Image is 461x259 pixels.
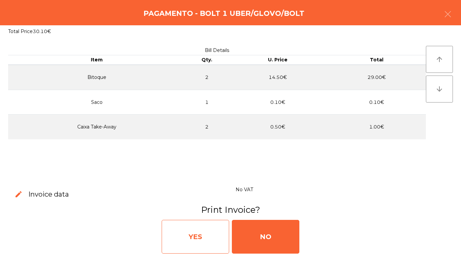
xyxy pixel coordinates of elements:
[9,185,28,204] button: edit
[185,65,228,90] td: 2
[185,115,228,139] td: 2
[8,204,453,216] h3: Print Invoice?
[8,65,185,90] td: Bitoque
[426,46,453,73] button: arrow_upward
[426,76,453,103] button: arrow_downward
[185,55,228,65] th: Qty.
[33,28,51,34] span: 30.10€
[228,90,327,115] td: 0.10€
[185,90,228,115] td: 1
[28,190,69,199] h3: Invoice data
[327,55,426,65] th: Total
[143,8,304,19] h4: Pagamento - Bolt 1 Uber/Glovo/Bolt
[236,186,253,193] span: No VAT
[8,55,185,65] th: Item
[15,190,23,198] span: edit
[8,115,185,139] td: Caixa Take-Away
[435,85,443,93] i: arrow_downward
[228,55,327,65] th: U. Price
[8,90,185,115] td: Saco
[327,90,426,115] td: 0.10€
[435,55,443,63] i: arrow_upward
[327,115,426,139] td: 1.00€
[8,28,33,34] span: Total Price
[162,220,229,254] div: YES
[228,115,327,139] td: 0.50€
[232,220,299,254] div: NO
[327,65,426,90] td: 29.00€
[205,47,229,53] span: Bill Details
[228,65,327,90] td: 14.50€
